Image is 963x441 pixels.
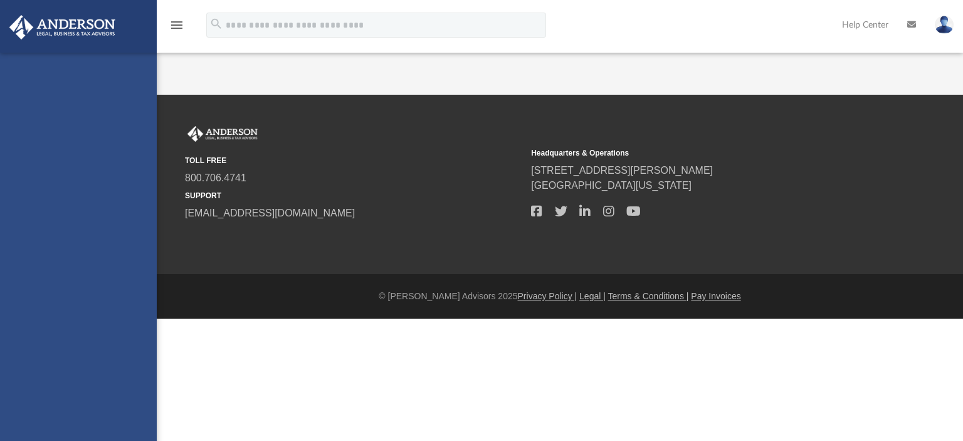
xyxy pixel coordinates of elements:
a: 800.706.4741 [185,173,246,183]
a: [EMAIL_ADDRESS][DOMAIN_NAME] [185,208,355,218]
i: search [209,17,223,31]
small: SUPPORT [185,190,522,201]
a: Privacy Policy | [518,291,577,301]
small: TOLL FREE [185,155,522,166]
i: menu [169,18,184,33]
a: [STREET_ADDRESS][PERSON_NAME] [531,165,713,176]
img: Anderson Advisors Platinum Portal [6,15,119,40]
img: User Pic [935,16,954,34]
a: [GEOGRAPHIC_DATA][US_STATE] [531,180,692,191]
img: Anderson Advisors Platinum Portal [185,126,260,142]
div: © [PERSON_NAME] Advisors 2025 [157,290,963,303]
small: Headquarters & Operations [531,147,868,159]
a: menu [169,24,184,33]
a: Terms & Conditions | [608,291,689,301]
a: Pay Invoices [691,291,740,301]
a: Legal | [579,291,606,301]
